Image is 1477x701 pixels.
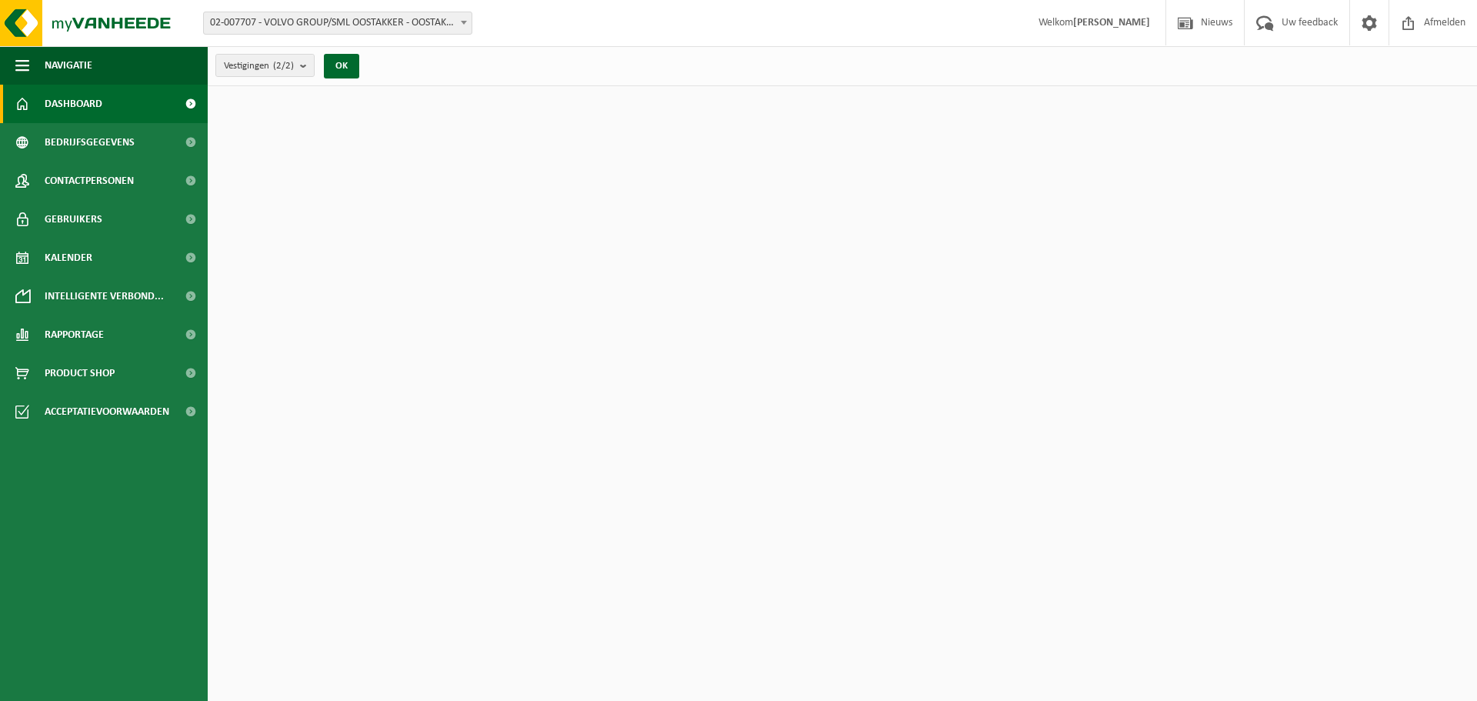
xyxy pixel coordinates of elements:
[224,55,294,78] span: Vestigingen
[204,12,472,34] span: 02-007707 - VOLVO GROUP/SML OOSTAKKER - OOSTAKKER
[45,239,92,277] span: Kalender
[273,61,294,71] count: (2/2)
[45,354,115,392] span: Product Shop
[45,277,164,315] span: Intelligente verbond...
[203,12,472,35] span: 02-007707 - VOLVO GROUP/SML OOSTAKKER - OOSTAKKER
[45,200,102,239] span: Gebruikers
[45,162,134,200] span: Contactpersonen
[45,123,135,162] span: Bedrijfsgegevens
[215,54,315,77] button: Vestigingen(2/2)
[45,46,92,85] span: Navigatie
[324,54,359,78] button: OK
[45,315,104,354] span: Rapportage
[45,392,169,431] span: Acceptatievoorwaarden
[1073,17,1150,28] strong: [PERSON_NAME]
[45,85,102,123] span: Dashboard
